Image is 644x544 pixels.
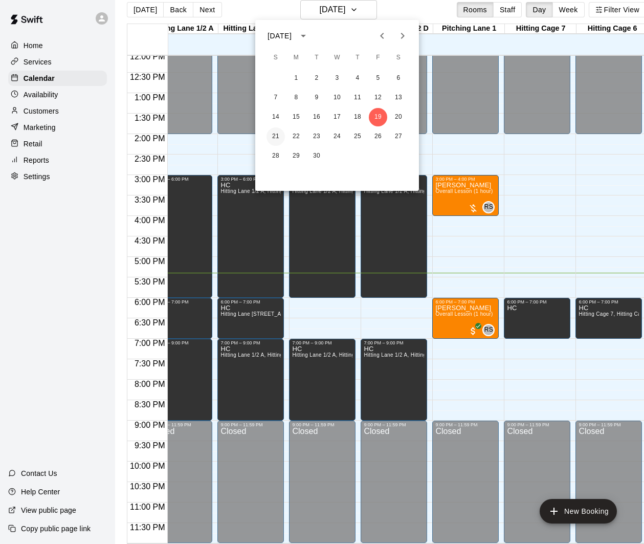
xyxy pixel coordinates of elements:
button: 20 [389,108,408,126]
button: 8 [287,89,305,107]
button: calendar view is open, switch to year view [295,27,312,45]
button: 15 [287,108,305,126]
button: 7 [267,89,285,107]
button: 5 [369,69,387,88]
button: 9 [307,89,326,107]
button: 6 [389,69,408,88]
button: 28 [267,147,285,165]
span: Wednesday [328,48,346,68]
button: 13 [389,89,408,107]
button: 19 [369,108,387,126]
button: 26 [369,127,387,146]
button: 1 [287,69,305,88]
span: Tuesday [307,48,326,68]
span: Friday [369,48,387,68]
button: 24 [328,127,346,146]
button: 17 [328,108,346,126]
button: 18 [348,108,367,126]
span: Sunday [267,48,285,68]
button: 16 [307,108,326,126]
button: 27 [389,127,408,146]
button: 22 [287,127,305,146]
button: 25 [348,127,367,146]
div: [DATE] [268,31,292,41]
span: Thursday [348,48,367,68]
button: Previous month [372,26,392,46]
button: 3 [328,69,346,88]
button: 29 [287,147,305,165]
button: 30 [307,147,326,165]
button: 23 [307,127,326,146]
button: 14 [267,108,285,126]
span: Monday [287,48,305,68]
button: 4 [348,69,367,88]
button: 2 [307,69,326,88]
button: 10 [328,89,346,107]
button: 12 [369,89,387,107]
span: Saturday [389,48,408,68]
button: 11 [348,89,367,107]
button: Next month [392,26,413,46]
button: 21 [267,127,285,146]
